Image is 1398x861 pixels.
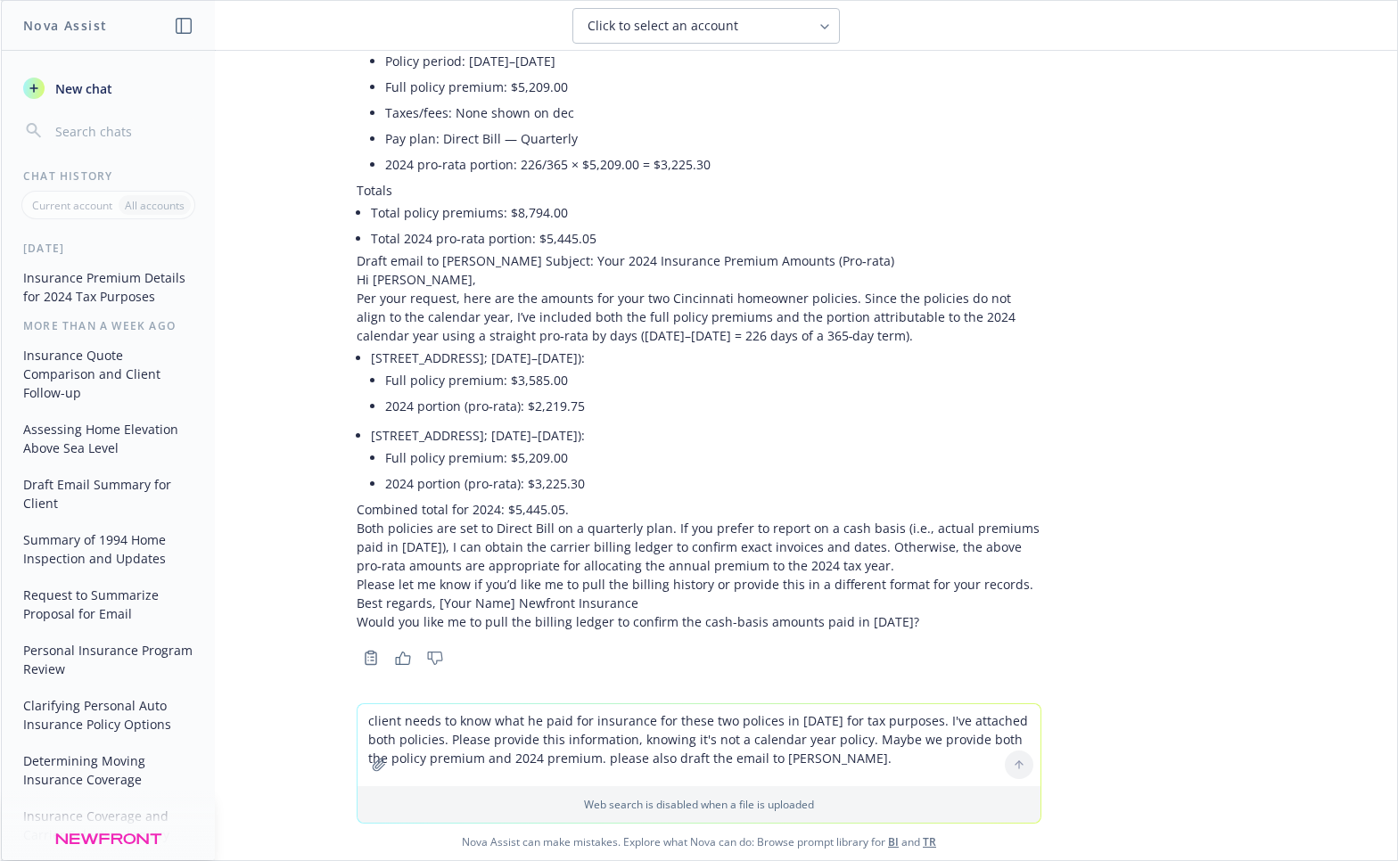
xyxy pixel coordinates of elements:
[385,126,1041,152] li: Pay plan: Direct Bill — Quarterly
[371,348,1041,367] p: [STREET_ADDRESS]; [DATE]–[DATE]):
[16,801,201,849] button: Insurance Coverage and Carrier Selection Inquiry
[385,100,1041,126] li: Taxes/fees: None shown on dec
[23,16,107,35] h1: Nova Assist
[16,580,201,628] button: Request to Summarize Proposal for Email
[385,152,1041,177] li: 2024 pro‑rata portion: 226/365 × $5,209.00 = $3,225.30
[357,594,1041,612] p: Best regards, [Your Name] Newfront Insurance
[16,635,201,684] button: Personal Insurance Program Review
[16,263,201,311] button: Insurance Premium Details for 2024 Tax Purposes
[2,168,215,184] div: Chat History
[357,519,1041,575] p: Both policies are set to Direct Bill on a quarterly plan. If you prefer to report on a cash basis...
[357,251,1041,270] p: Draft email to [PERSON_NAME] Subject: Your 2024 Insurance Premium Amounts (Pro‑rata)
[385,48,1041,74] li: Policy period: [DATE]–[DATE]
[371,200,1041,225] li: Total policy premiums: $8,794.00
[385,445,1041,471] li: Full policy premium: $5,209.00
[16,691,201,739] button: Clarifying Personal Auto Insurance Policy Options
[888,834,899,849] a: BI
[371,426,1041,445] p: [STREET_ADDRESS]; [DATE]–[DATE]):
[8,824,1390,860] span: Nova Assist can make mistakes. Explore what Nova can do: Browse prompt library for and
[357,575,1041,594] p: Please let me know if you’d like me to pull the billing history or provide this in a different fo...
[385,393,1041,419] li: 2024 portion (pro‑rata): $2,219.75
[572,8,840,44] button: Click to select an account
[368,797,1030,812] p: Web search is disabled when a file is uploaded
[357,612,1041,631] p: Would you like me to pull the billing ledger to confirm the cash-basis amounts paid in [DATE]?
[16,525,201,573] button: Summary of 1994 Home Inspection and Updates
[2,241,215,256] div: [DATE]
[385,471,1041,496] li: 2024 portion (pro‑rata): $3,225.30
[357,270,1041,289] p: Hi [PERSON_NAME],
[16,746,201,794] button: Determining Moving Insurance Coverage
[357,289,1041,345] p: Per your request, here are the amounts for your two Cincinnati homeowner policies. Since the poli...
[385,367,1041,393] li: Full policy premium: $3,585.00
[32,198,112,213] p: Current account
[16,414,201,463] button: Assessing Home Elevation Above Sea Level
[923,834,936,849] a: TR
[2,318,215,333] div: More than a week ago
[16,470,201,518] button: Draft Email Summary for Client
[52,79,112,98] span: New chat
[357,500,1041,519] p: Combined total for 2024: $5,445.05.
[363,650,379,666] svg: Copy to clipboard
[357,181,1041,200] p: Totals
[421,645,449,670] button: Thumbs down
[385,74,1041,100] li: Full policy premium: $5,209.00
[52,119,193,143] input: Search chats
[16,72,201,104] button: New chat
[16,340,201,407] button: Insurance Quote Comparison and Client Follow-up
[371,225,1041,251] li: Total 2024 pro‑rata portion: $5,445.05
[588,17,738,35] span: Click to select an account
[125,198,185,213] p: All accounts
